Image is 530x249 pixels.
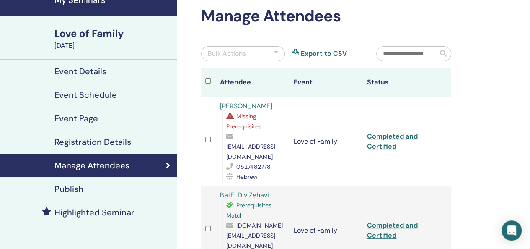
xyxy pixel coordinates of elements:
h2: Manage Attendees [201,7,451,26]
a: BatEl Div Zehavi [220,191,269,199]
div: Love of Family [54,26,172,41]
span: Prerequisites Match [226,202,271,219]
a: Export to CSV [301,49,347,59]
h4: Event Schedule [54,90,117,100]
th: Status [363,68,437,97]
h4: Manage Attendees [54,160,129,170]
th: Event [289,68,363,97]
span: 0527482778 [236,163,271,170]
a: Completed and Certified [367,221,418,240]
h4: Event Page [54,113,98,123]
a: [PERSON_NAME] [220,102,272,110]
h4: Event Details [54,66,106,76]
td: Love of Family [289,97,363,186]
h4: Highlighted Seminar [54,207,134,218]
span: Hebrew [236,173,258,181]
h4: Publish [54,184,83,194]
span: Missing Prerequisites [226,113,261,130]
a: Completed and Certified [367,132,418,151]
div: Bulk Actions [208,49,246,59]
th: Attendee [216,68,290,97]
h4: Registration Details [54,137,131,147]
a: Love of Family[DATE] [49,26,177,51]
span: [EMAIL_ADDRESS][DOMAIN_NAME] [226,143,275,160]
div: Open Intercom Messenger [502,220,522,241]
div: [DATE] [54,41,172,51]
